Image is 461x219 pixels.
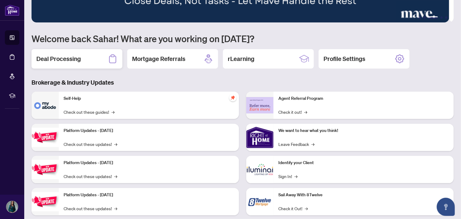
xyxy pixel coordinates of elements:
p: Platform Updates - [DATE] [64,127,234,134]
button: 4 [440,16,443,19]
img: Platform Updates - June 23, 2025 [32,192,59,211]
h2: Deal Processing [36,55,81,63]
img: Profile Icon [6,201,18,213]
img: logo [5,5,19,16]
span: → [294,173,297,180]
p: Platform Updates - [DATE] [64,192,234,198]
img: Agent Referral Program [246,97,274,114]
button: 5 [445,16,448,19]
a: Sign In!→ [278,173,297,180]
span: → [111,109,114,115]
img: We want to hear what you think! [246,124,274,151]
span: → [305,205,308,212]
a: Leave Feedback→ [278,141,314,147]
img: Sail Away With 8Twelve [246,188,274,215]
h2: Profile Settings [323,55,365,63]
span: → [114,205,117,212]
p: Agent Referral Program [278,95,449,102]
img: Platform Updates - July 21, 2025 [32,128,59,147]
img: Self-Help [32,92,59,119]
span: → [114,141,117,147]
span: → [311,141,314,147]
p: Platform Updates - [DATE] [64,160,234,166]
button: Open asap [437,198,455,216]
button: 3 [428,16,438,19]
p: Sail Away With 8Twelve [278,192,449,198]
p: We want to hear what you think! [278,127,449,134]
h2: Mortgage Referrals [132,55,185,63]
h3: Brokerage & Industry Updates [32,78,454,87]
p: Identify your Client [278,160,449,166]
a: Check out these updates!→ [64,205,117,212]
a: Check it out!→ [278,109,307,115]
button: 1 [419,16,421,19]
span: pushpin [229,94,237,101]
a: Check it Out!→ [278,205,308,212]
h2: rLearning [228,55,254,63]
p: Self-Help [64,95,234,102]
img: Identify your Client [246,156,274,183]
h1: Welcome back Sahar! What are you working on [DATE]? [32,33,454,44]
a: Check out these updates!→ [64,141,117,147]
img: Platform Updates - July 8, 2025 [32,160,59,179]
span: → [114,173,117,180]
a: Check out these updates!→ [64,173,117,180]
button: 2 [423,16,426,19]
a: Check out these guides!→ [64,109,114,115]
span: → [304,109,307,115]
